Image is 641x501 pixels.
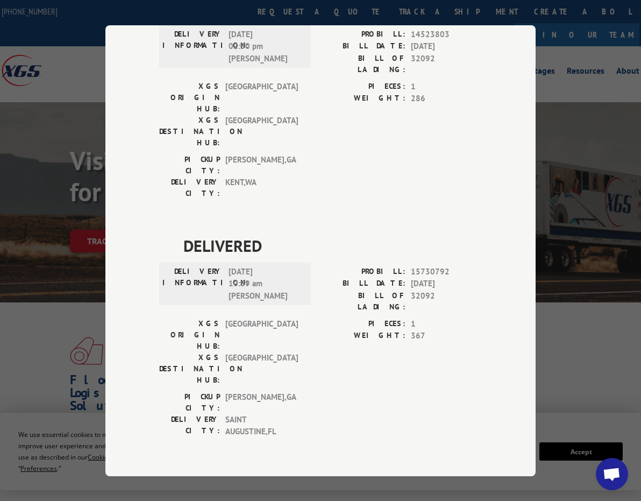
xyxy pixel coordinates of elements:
[411,93,482,105] span: 286
[411,80,482,93] span: 1
[411,40,482,53] span: [DATE]
[320,278,405,290] label: BILL DATE:
[411,265,482,278] span: 15730792
[225,176,298,199] span: KENT , WA
[159,317,220,351] label: XGS ORIGIN HUB:
[159,351,220,385] label: XGS DESTINATION HUB:
[320,52,405,75] label: BILL OF LADING:
[225,413,298,438] span: SAINT AUGUSTINE , FL
[225,391,298,413] span: [PERSON_NAME] , GA
[320,330,405,342] label: WEIGHT:
[320,80,405,93] label: PIECES:
[320,40,405,53] label: BILL DATE:
[159,413,220,438] label: DELIVERY CITY:
[596,458,628,490] div: Open chat
[225,351,298,385] span: [GEOGRAPHIC_DATA]
[411,278,482,290] span: [DATE]
[320,265,405,278] label: PROBILL:
[183,233,482,257] span: DELIVERED
[411,317,482,330] span: 1
[229,265,301,302] span: [DATE] 10:59 am [PERSON_NAME]
[320,290,405,312] label: BILL OF LADING:
[159,176,220,199] label: DELIVERY CITY:
[162,28,223,65] label: DELIVERY INFORMATION:
[225,80,298,114] span: [GEOGRAPHIC_DATA]
[159,391,220,413] label: PICKUP CITY:
[320,93,405,105] label: WEIGHT:
[162,265,223,302] label: DELIVERY INFORMATION:
[411,28,482,40] span: 14523803
[320,317,405,330] label: PIECES:
[229,28,301,65] span: [DATE] 02:50 pm [PERSON_NAME]
[159,114,220,148] label: XGS DESTINATION HUB:
[320,28,405,40] label: PROBILL:
[225,317,298,351] span: [GEOGRAPHIC_DATA]
[159,153,220,176] label: PICKUP CITY:
[225,153,298,176] span: [PERSON_NAME] , GA
[411,52,482,75] span: 32092
[225,114,298,148] span: [GEOGRAPHIC_DATA]
[183,472,482,496] span: DELIVERED
[411,290,482,312] span: 32092
[411,330,482,342] span: 367
[159,80,220,114] label: XGS ORIGIN HUB:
